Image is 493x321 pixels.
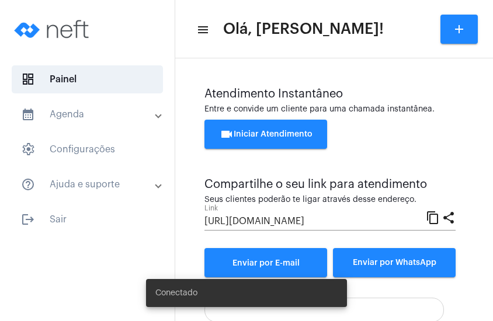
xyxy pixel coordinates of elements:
[12,205,163,233] span: Sair
[12,65,163,93] span: Painel
[204,196,456,204] div: Seus clientes poderão te ligar através desse endereço.
[21,107,35,121] mat-icon: sidenav icon
[204,248,327,277] a: Enviar por E-mail
[21,177,156,191] mat-panel-title: Ajuda e suporte
[7,100,175,128] mat-expansion-panel-header: sidenav iconAgenda
[353,259,436,267] span: Enviar por WhatsApp
[442,210,456,224] mat-icon: share
[21,177,35,191] mat-icon: sidenav icon
[204,88,464,100] div: Atendimento Instantâneo
[196,23,208,37] mat-icon: sidenav icon
[21,72,35,86] span: sidenav icon
[9,6,97,53] img: logo-neft-novo-2.png
[220,130,313,138] span: Iniciar Atendimento
[155,287,197,299] span: Conectado
[12,135,163,163] span: Configurações
[220,127,234,141] mat-icon: videocam
[21,107,156,121] mat-panel-title: Agenda
[21,212,35,226] mat-icon: sidenav icon
[333,248,456,277] button: Enviar por WhatsApp
[204,178,456,191] div: Compartilhe o seu link para atendimento
[426,210,440,224] mat-icon: content_copy
[21,142,35,156] span: sidenav icon
[223,20,384,39] span: Olá, [PERSON_NAME]!
[452,22,466,36] mat-icon: add
[204,120,327,149] button: Iniciar Atendimento
[232,259,300,267] span: Enviar por E-mail
[204,105,464,114] div: Entre e convide um cliente para uma chamada instantânea.
[7,170,175,198] mat-expansion-panel-header: sidenav iconAjuda e suporte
